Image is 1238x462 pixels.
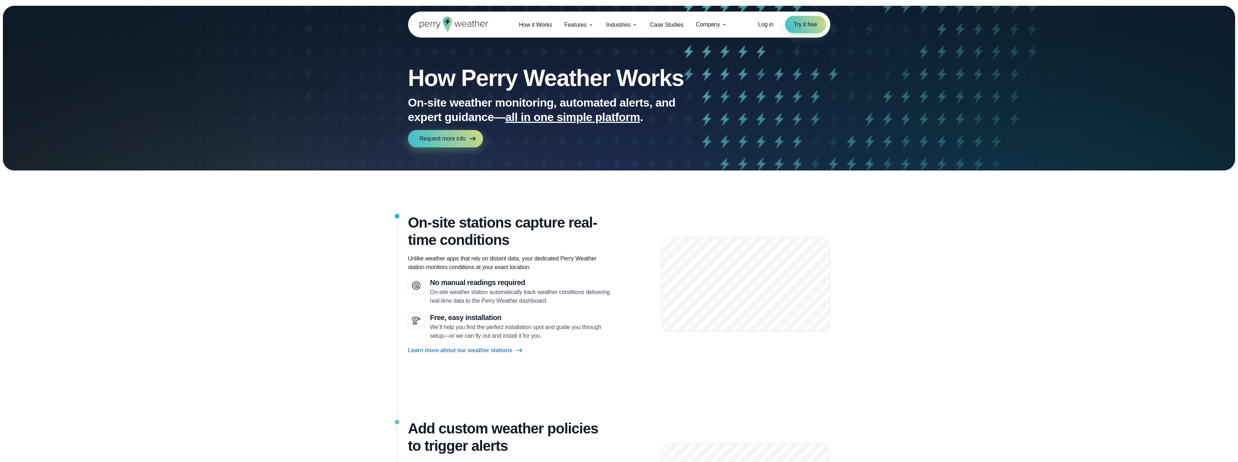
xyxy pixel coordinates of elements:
h3: No manual readings required [430,277,613,288]
a: Learn more about our weather stations [408,346,524,355]
span: Case Studies [650,21,684,29]
h1: How Perry Weather Works [408,66,722,90]
a: Try it free [785,16,826,33]
span: Request more info [420,134,466,143]
p: On-site weather monitoring, automated alerts, and expert guidance— . [408,95,697,124]
a: Case Studies [644,17,690,32]
h3: Free, easy installation [430,312,613,323]
h2: On-site stations capture real-time conditions [408,214,613,249]
span: all in one simple platform [505,111,640,124]
span: Try it free [794,20,817,29]
p: On-site weather station automatically track weather conditions delivering real-time data to the P... [430,288,613,305]
span: Log in [758,21,773,27]
span: Industries [606,21,630,29]
a: How it Works [513,17,558,32]
span: How it Works [519,21,552,29]
p: We’ll help you find the perfect installation spot and guide you through setup—or we can fly out a... [430,323,613,340]
h3: Add custom weather policies to trigger alerts [408,420,613,454]
a: Request more info [408,130,483,147]
span: Features [564,21,587,29]
span: Learn more about our weather stations [408,346,513,355]
a: Log in [758,20,773,29]
span: Company [696,20,720,29]
p: Unlike weather apps that rely on distant data, your dedicated Perry Weather station monitors cond... [408,254,613,272]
